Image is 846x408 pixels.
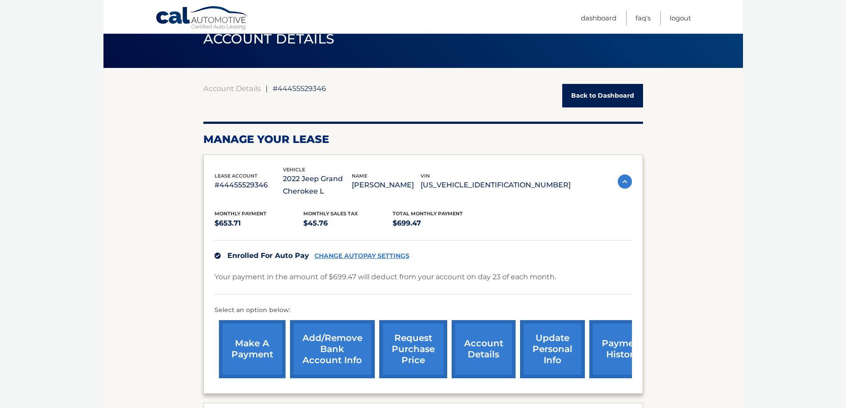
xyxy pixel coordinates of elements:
img: check.svg [214,253,221,259]
a: request purchase price [379,320,447,378]
p: [PERSON_NAME] [352,179,421,191]
span: name [352,173,367,179]
a: account details [452,320,516,378]
h2: Manage Your Lease [203,133,643,146]
p: 2022 Jeep Grand Cherokee L [283,173,352,198]
p: Select an option below: [214,305,632,316]
span: #44455529346 [273,84,326,93]
p: #44455529346 [214,179,283,191]
a: CHANGE AUTOPAY SETTINGS [314,252,409,260]
p: $45.76 [303,217,393,230]
span: lease account [214,173,258,179]
span: Total Monthly Payment [393,210,463,217]
p: $699.47 [393,217,482,230]
a: Logout [670,11,691,25]
span: Enrolled For Auto Pay [227,251,309,260]
span: Monthly Payment [214,210,266,217]
span: vehicle [283,166,305,173]
span: vin [421,173,430,179]
a: Add/Remove bank account info [290,320,375,378]
span: ACCOUNT DETAILS [203,31,335,47]
a: FAQ's [635,11,651,25]
a: Cal Automotive [155,6,249,32]
a: make a payment [219,320,286,378]
a: Dashboard [581,11,616,25]
a: Account Details [203,84,261,93]
img: accordion-active.svg [618,174,632,189]
p: $653.71 [214,217,304,230]
a: update personal info [520,320,585,378]
span: | [266,84,268,93]
a: Back to Dashboard [562,84,643,107]
p: [US_VEHICLE_IDENTIFICATION_NUMBER] [421,179,571,191]
span: Monthly sales Tax [303,210,358,217]
a: payment history [589,320,656,378]
p: Your payment in the amount of $699.47 will deduct from your account on day 23 of each month. [214,271,556,283]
